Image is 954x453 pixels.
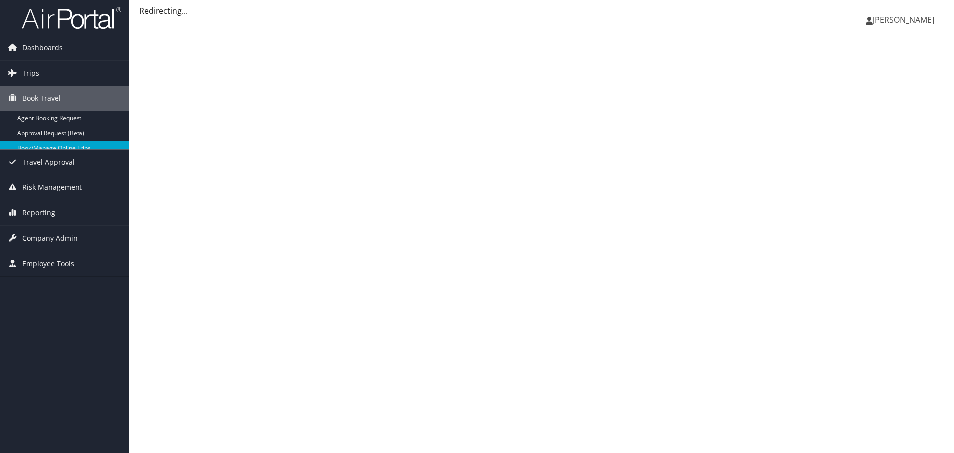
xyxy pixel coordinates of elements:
div: Redirecting... [139,5,944,17]
span: Reporting [22,200,55,225]
a: [PERSON_NAME] [866,5,944,35]
span: [PERSON_NAME] [873,14,934,25]
span: Risk Management [22,175,82,200]
span: Travel Approval [22,150,75,175]
img: airportal-logo.png [22,6,121,30]
span: Employee Tools [22,251,74,276]
span: Company Admin [22,226,78,251]
span: Book Travel [22,86,61,111]
span: Dashboards [22,35,63,60]
span: Trips [22,61,39,86]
